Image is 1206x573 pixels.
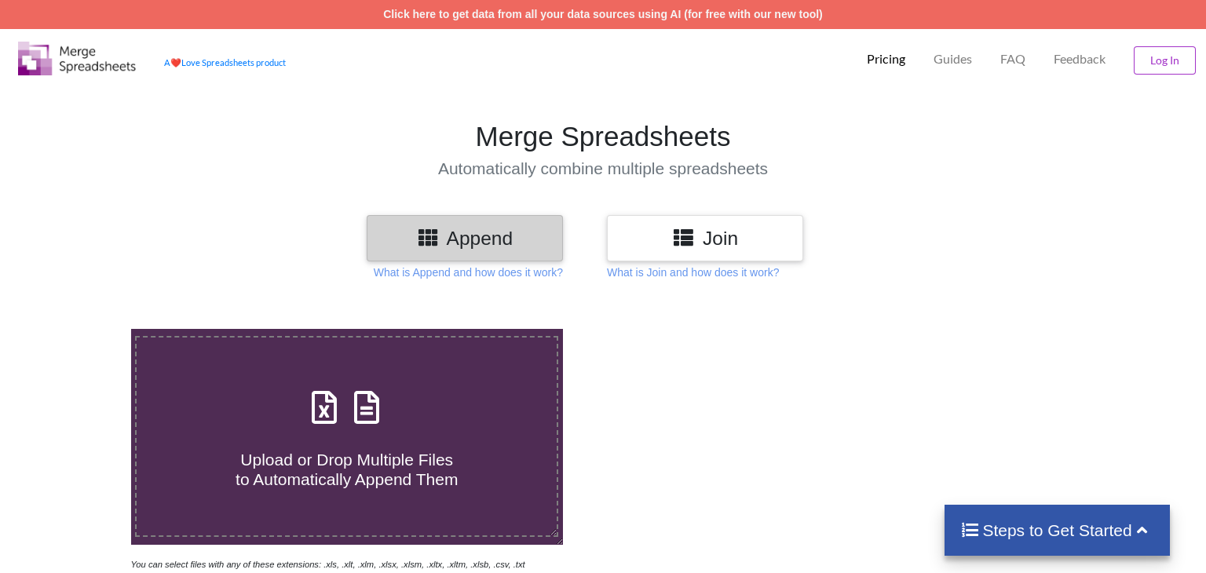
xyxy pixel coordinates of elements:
[1134,46,1196,75] button: Log In
[867,51,905,68] p: Pricing
[236,451,458,488] span: Upload or Drop Multiple Files to Automatically Append Them
[378,227,551,250] h3: Append
[934,51,972,68] p: Guides
[164,57,286,68] a: AheartLove Spreadsheets product
[383,8,823,20] a: Click here to get data from all your data sources using AI (for free with our new tool)
[131,560,525,569] i: You can select files with any of these extensions: .xls, .xlt, .xlm, .xlsx, .xlsm, .xltx, .xltm, ...
[1000,51,1025,68] p: FAQ
[607,265,779,280] p: What is Join and how does it work?
[960,520,1154,540] h4: Steps to Get Started
[170,57,181,68] span: heart
[18,42,136,75] img: Logo.png
[374,265,563,280] p: What is Append and how does it work?
[1054,53,1105,65] span: Feedback
[619,227,791,250] h3: Join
